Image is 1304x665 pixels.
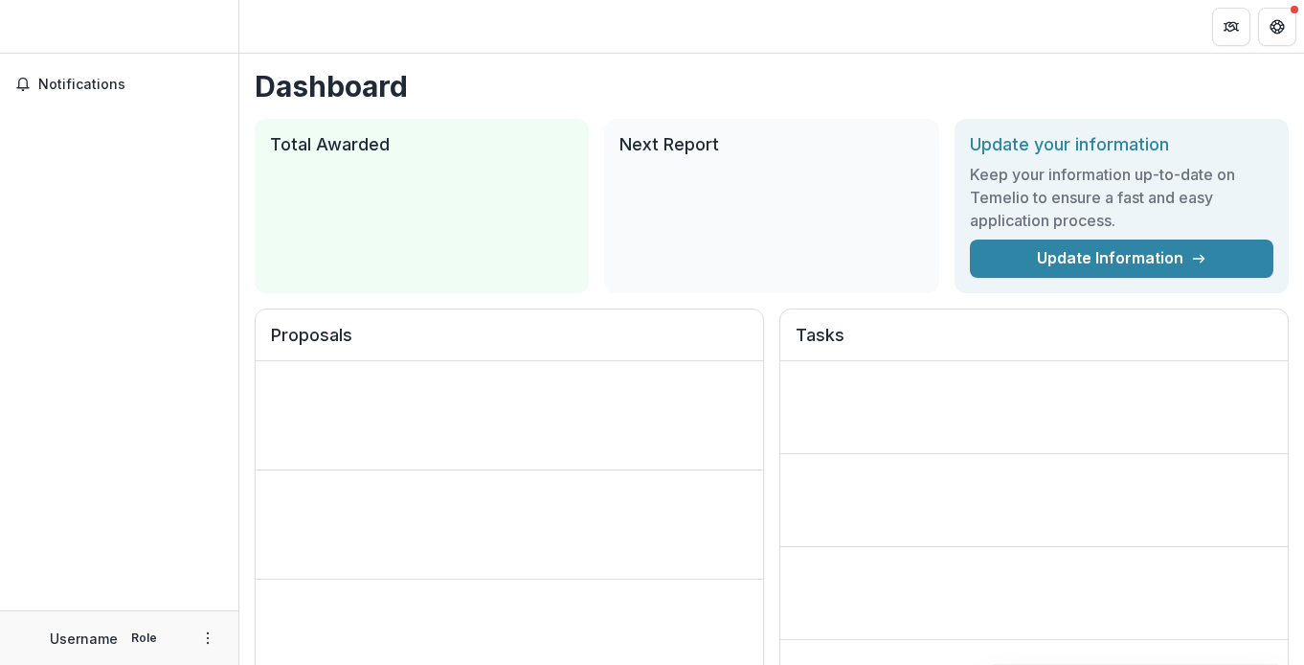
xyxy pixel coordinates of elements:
h2: Next Report [619,134,923,155]
p: Username [50,629,118,649]
h2: Update your information [970,134,1273,155]
button: Partners [1212,8,1250,46]
h2: Tasks [796,325,1272,361]
button: Notifications [8,69,231,100]
span: Notifications [38,77,223,93]
h2: Proposals [271,325,748,361]
h3: Keep your information up-to-date on Temelio to ensure a fast and easy application process. [970,163,1273,232]
h1: Dashboard [255,69,1289,103]
h2: Total Awarded [270,134,573,155]
button: More [196,627,219,650]
p: Role [125,630,163,647]
button: Get Help [1258,8,1296,46]
a: Update Information [970,240,1273,278]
